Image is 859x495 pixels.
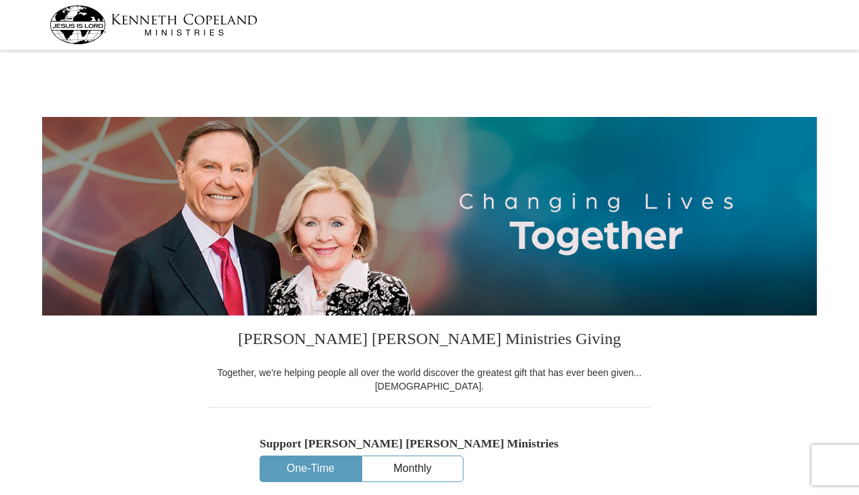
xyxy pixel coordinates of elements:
button: One-Time [260,456,361,481]
div: Together, we're helping people all over the world discover the greatest gift that has ever been g... [209,366,650,393]
h5: Support [PERSON_NAME] [PERSON_NAME] Ministries [260,437,599,451]
button: Monthly [362,456,463,481]
h3: [PERSON_NAME] [PERSON_NAME] Ministries Giving [209,315,650,366]
img: kcm-header-logo.svg [50,5,258,44]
